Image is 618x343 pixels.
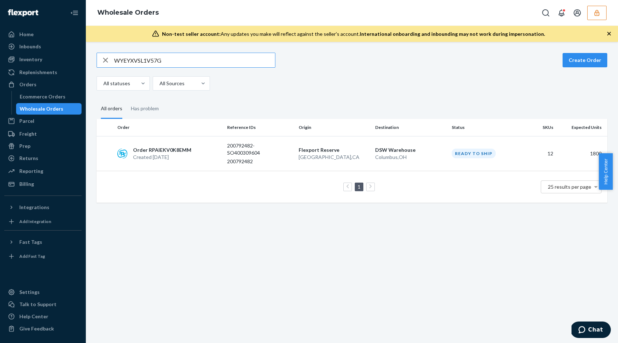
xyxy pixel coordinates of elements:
[20,93,65,100] div: Ecommerce Orders
[4,128,82,140] a: Freight
[19,117,34,125] div: Parcel
[4,216,82,227] a: Add Integration
[19,168,43,175] div: Reporting
[4,41,82,52] a: Inbounds
[19,325,54,332] div: Give Feedback
[4,286,82,298] a: Settings
[4,178,82,190] a: Billing
[117,149,127,159] img: sps-commerce logo
[539,6,553,20] button: Open Search Box
[162,30,545,38] div: Any updates you make will reflect against the seller's account.
[97,9,159,16] a: Wholesale Orders
[4,29,82,40] a: Home
[4,299,82,310] button: Talk to Support
[4,323,82,334] button: Give Feedback
[4,165,82,177] a: Reporting
[4,115,82,127] a: Parcel
[16,91,82,102] a: Ecommerce Orders
[360,31,545,37] span: International onboarding and inbounding may not work during impersonation.
[4,202,82,213] button: Integrations
[548,184,591,190] span: 25 results per page
[19,81,36,88] div: Orders
[224,119,296,136] th: Reference IDs
[131,99,159,118] div: Has problem
[299,154,369,161] p: [GEOGRAPHIC_DATA] , CA
[4,251,82,262] a: Add Fast Tag
[19,155,38,162] div: Returns
[554,6,569,20] button: Open notifications
[19,301,57,308] div: Talk to Support
[452,149,496,158] div: Ready to ship
[20,105,63,112] div: Wholesale Orders
[101,99,122,119] div: All orders
[16,103,82,115] a: Wholesale Orders
[8,9,38,16] img: Flexport logo
[4,236,82,248] button: Fast Tags
[114,53,275,67] input: Search orders
[19,43,41,50] div: Inbounds
[520,119,556,136] th: SKUs
[299,146,369,154] p: Flexport Reserve
[19,130,37,137] div: Freight
[19,313,48,320] div: Help Center
[563,53,607,67] button: Create Order
[572,322,611,339] iframe: Opens a widget where you can chat to one of our agents
[114,119,224,136] th: Order
[556,119,607,136] th: Expected Units
[570,6,584,20] button: Open account menu
[162,31,221,37] span: Non-test seller account:
[4,153,82,164] a: Returns
[19,289,40,296] div: Settings
[4,67,82,78] a: Replenishments
[19,238,42,246] div: Fast Tags
[520,136,556,171] td: 12
[227,142,284,156] p: 200792482-SO400309604
[133,146,191,154] p: Order RPAIEKV0K8EMM
[4,54,82,65] a: Inventory
[19,218,51,224] div: Add Integration
[19,204,49,211] div: Integrations
[375,146,446,154] p: DSW Warehouse
[19,142,30,150] div: Prep
[356,184,362,190] a: Page 1 is your current page
[133,154,191,161] p: Created [DATE]
[19,253,45,259] div: Add Fast Tag
[375,154,446,161] p: Columbus , OH
[449,119,520,136] th: Status
[19,180,34,188] div: Billing
[296,119,372,136] th: Origin
[599,153,613,190] button: Help Center
[67,6,82,20] button: Close Navigation
[19,69,57,76] div: Replenishments
[227,158,284,165] p: 200792482
[4,79,82,90] a: Orders
[556,136,607,171] td: 1800
[19,56,42,63] div: Inventory
[4,140,82,152] a: Prep
[4,311,82,322] a: Help Center
[372,119,449,136] th: Destination
[92,3,165,23] ol: breadcrumbs
[19,31,34,38] div: Home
